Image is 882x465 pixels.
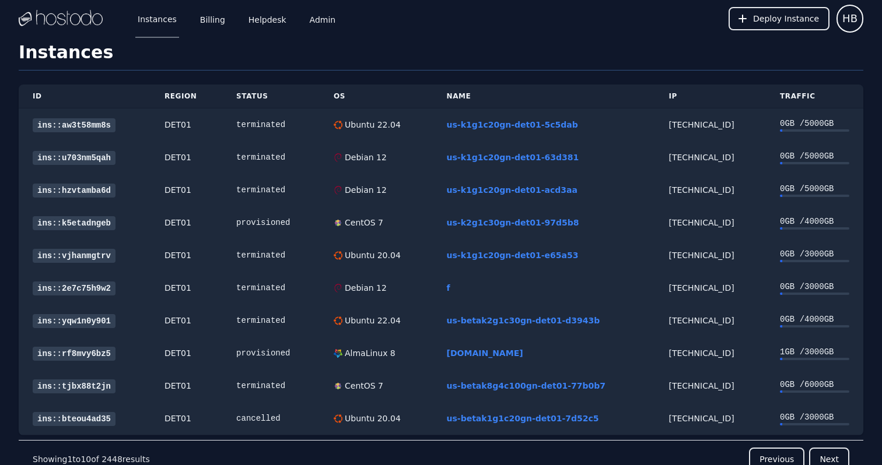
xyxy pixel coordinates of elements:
a: ins::2e7c75h9w2 [33,281,116,295]
img: Ubuntu 22.04 [334,316,342,325]
div: Ubuntu 22.04 [342,315,401,326]
th: Traffic [766,84,863,108]
div: DET01 [164,217,208,228]
a: us-k2g1c30gn-det01-97d5b8 [447,218,579,227]
span: 2448 [101,455,123,464]
a: us-k1g1c20gn-det01-e65a53 [447,251,579,260]
a: us-betak1g1c20gn-det01-7d52c5 [447,414,599,423]
div: terminated [236,119,306,131]
div: [TECHNICAL_ID] [668,413,752,424]
div: DET01 [164,413,208,424]
div: Debian 12 [342,152,387,163]
img: Debian 12 [334,186,342,195]
div: terminated [236,380,306,392]
th: Name [433,84,655,108]
div: [TECHNICAL_ID] [668,184,752,196]
div: terminated [236,315,306,326]
div: DET01 [164,249,208,261]
a: ins::aw3t58mm8s [33,118,116,132]
div: [TECHNICAL_ID] [668,152,752,163]
div: DET01 [164,347,208,359]
div: [TECHNICAL_ID] [668,119,752,131]
span: 1 [67,455,72,464]
div: terminated [236,282,306,294]
div: terminated [236,152,306,163]
th: OS [320,84,433,108]
div: 0 GB / 5000 GB [780,150,849,162]
a: us-betak2g1c30gn-det01-d3943b [447,316,600,325]
div: [TECHNICAL_ID] [668,217,752,228]
img: CentOS 7 (Disabled for now, need to fix network connectivity) [334,382,342,390]
div: DET01 [164,315,208,326]
div: DET01 [164,184,208,196]
div: [TECHNICAL_ID] [668,249,752,261]
img: Logo [19,10,103,27]
div: provisioned [236,347,306,359]
div: Debian 12 [342,184,387,196]
a: us-k1g1c20gn-det01-acd3aa [447,185,577,195]
div: DET01 [164,119,208,131]
div: 0 GB / 3000 GB [780,248,849,260]
button: User menu [836,5,863,33]
h1: Instances [19,42,863,71]
div: CentOS 7 [342,217,383,228]
div: 0 GB / 5000 GB [780,183,849,195]
th: Status [222,84,320,108]
a: us-betak8g4c100gn-det01-77b0b7 [447,381,605,390]
img: Ubuntu 20.04 [334,251,342,260]
div: cancelled [236,413,306,424]
a: ins::yqw1n0y901 [33,314,116,328]
div: Ubuntu 20.04 [342,249,401,261]
div: [TECHNICAL_ID] [668,282,752,294]
div: Ubuntu 22.04 [342,119,401,131]
a: ins::u703nm5qah [33,151,116,165]
a: us-k1g1c20gn-det01-63d381 [447,153,579,162]
div: CentOS 7 [342,380,383,392]
a: [DOMAIN_NAME] [447,348,523,358]
th: IP [654,84,766,108]
div: [TECHNICAL_ID] [668,315,752,326]
img: CentOS 7 (Disabled for now, need to fix network connectivity) [334,219,342,227]
a: ins::hzvtamba6d [33,184,116,198]
div: 0 GB / 3000 GB [780,281,849,293]
a: f [447,283,450,293]
div: terminated [236,249,306,261]
div: [TECHNICAL_ID] [668,347,752,359]
th: ID [19,84,150,108]
img: Ubuntu 20.04 [334,414,342,423]
div: 0 GB / 4000 GB [780,313,849,325]
div: DET01 [164,152,208,163]
a: ins::vjhanmgtrv [33,249,116,263]
a: ins::bteou4ad35 [33,412,116,426]
th: Region [150,84,222,108]
button: Deploy Instance [729,7,829,30]
div: Debian 12 [342,282,387,294]
div: 0 GB / 6000 GB [780,379,849,390]
div: 0 GB / 4000 GB [780,216,849,227]
div: DET01 [164,282,208,294]
a: ins::k5etadngeb [33,216,116,230]
span: HB [842,10,857,27]
span: Deploy Instance [753,13,819,24]
div: AlmaLinux 8 [342,347,395,359]
div: 1 GB / 3000 GB [780,346,849,358]
div: DET01 [164,380,208,392]
div: 0 GB / 3000 GB [780,411,849,423]
span: 10 [80,455,91,464]
a: us-k1g1c20gn-det01-5c5dab [447,120,578,129]
div: [TECHNICAL_ID] [668,380,752,392]
div: 0 GB / 5000 GB [780,118,849,129]
img: AlmaLinux 8 [334,349,342,358]
div: Ubuntu 20.04 [342,413,401,424]
a: ins::tjbx88t2jn [33,379,116,393]
img: Debian 12 [334,153,342,162]
div: provisioned [236,217,306,228]
img: Debian 12 [334,284,342,293]
p: Showing to of results [33,453,150,465]
img: Ubuntu 22.04 [334,121,342,129]
div: terminated [236,184,306,196]
a: ins::rf8mvy6bz5 [33,347,116,361]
